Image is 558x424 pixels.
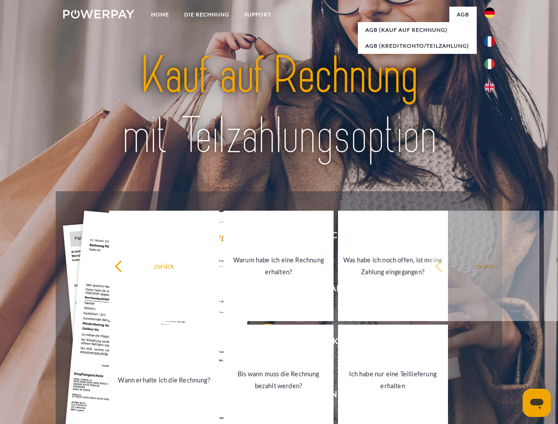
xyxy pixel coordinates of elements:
[114,260,214,272] div: zurück
[237,7,279,23] a: SUPPORT
[449,7,477,23] a: agb
[229,368,328,392] div: Bis wann muss die Rechnung bezahlt werden?
[435,260,534,272] div: zurück
[144,7,177,23] a: Home
[358,38,477,54] a: AGB (Kreditkonto/Teilzahlung)
[114,374,214,386] div: Wann erhalte ich die Rechnung?
[523,389,551,417] iframe: Schaltfläche zum Öffnen des Messaging-Fensters
[343,368,443,392] div: Ich habe nur eine Teillieferung erhalten
[484,36,495,47] img: fr
[84,42,474,169] img: title-powerpay_de.svg
[338,211,448,321] a: Was habe ich noch offen, ist meine Zahlung eingegangen?
[484,82,495,92] img: en
[484,59,495,69] img: it
[229,254,328,278] div: Warum habe ich eine Rechnung erhalten?
[177,7,237,23] a: DIE RECHNUNG
[343,254,443,278] div: Was habe ich noch offen, ist meine Zahlung eingegangen?
[484,8,495,18] img: de
[63,10,134,19] img: logo-powerpay-white.svg
[358,22,477,38] a: AGB (Kauf auf Rechnung)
